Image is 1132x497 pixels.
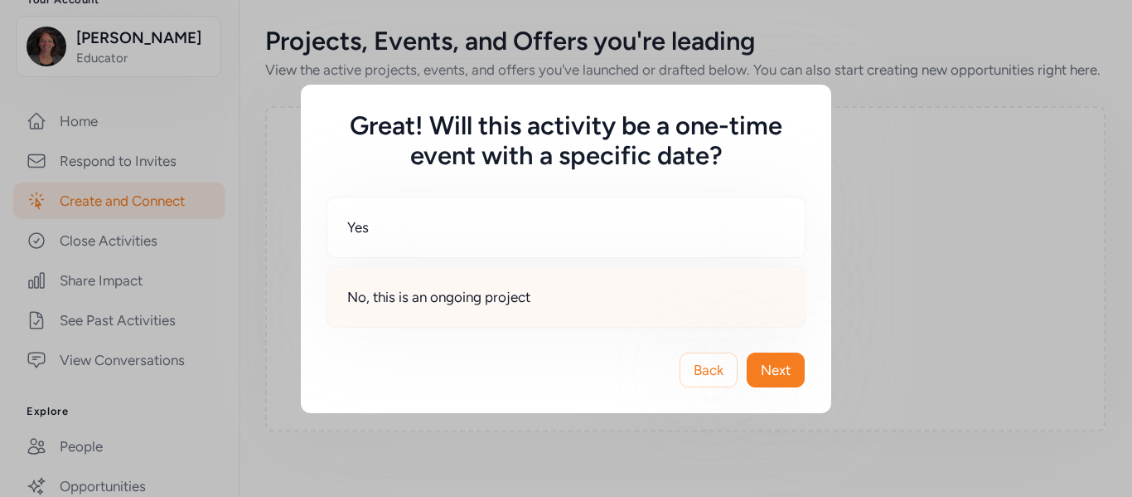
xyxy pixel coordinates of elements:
span: No, this is an ongoing project [347,287,530,307]
button: Next [747,353,805,387]
button: Back [680,353,738,387]
h5: Great! Will this activity be a one-time event with a specific date? [327,111,805,171]
span: Back [694,360,723,380]
span: Next [761,360,791,380]
span: Yes [347,217,369,237]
